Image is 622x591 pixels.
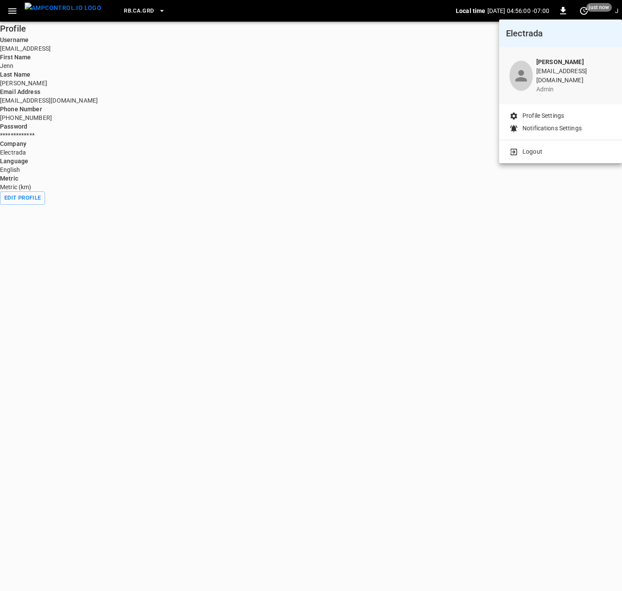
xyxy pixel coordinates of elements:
h6: Electrada [506,26,615,40]
p: [EMAIL_ADDRESS][DOMAIN_NAME] [536,67,612,85]
p: admin [536,85,612,94]
b: [PERSON_NAME] [536,58,584,65]
div: profile-icon [509,61,533,91]
p: Logout [522,147,542,156]
p: Profile Settings [522,111,564,120]
p: Notifications Settings [522,124,582,133]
